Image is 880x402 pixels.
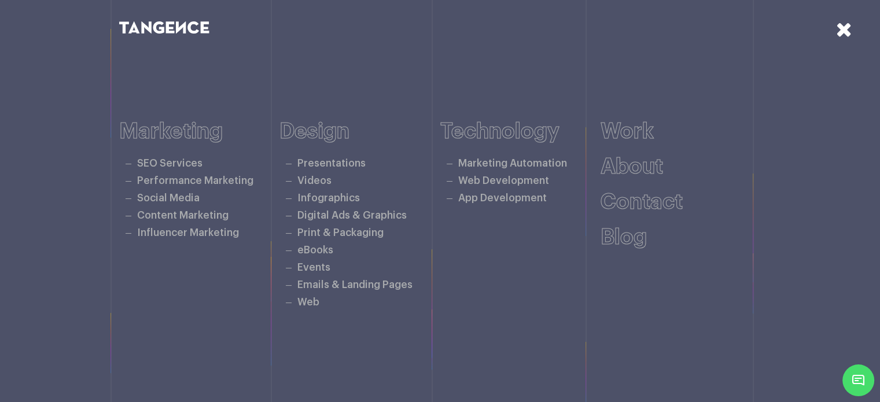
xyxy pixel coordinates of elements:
span: Chat Widget [842,364,874,396]
a: Web Development [458,176,549,186]
a: Influencer Marketing [137,228,239,238]
a: Work [601,121,654,142]
a: Social Media [137,193,200,203]
a: Print & Packaging [297,228,384,238]
a: App Development [458,193,547,203]
a: Videos [297,176,332,186]
a: Marketing Automation [458,158,567,168]
a: Web [297,297,319,307]
a: About [601,156,663,178]
h6: Marketing [119,120,280,143]
h6: Design [279,120,440,143]
a: Presentations [297,158,366,168]
a: Performance Marketing [137,176,253,186]
a: Digital Ads & Graphics [297,211,407,220]
a: Emails & Landing Pages [297,280,413,290]
a: Contact [601,191,683,213]
a: Infographics [297,193,360,203]
a: Content Marketing [137,211,229,220]
a: eBooks [297,245,333,255]
a: Blog [601,227,647,248]
h6: Technology [440,120,601,143]
a: SEO Services [137,158,202,168]
a: Events [297,263,330,272]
